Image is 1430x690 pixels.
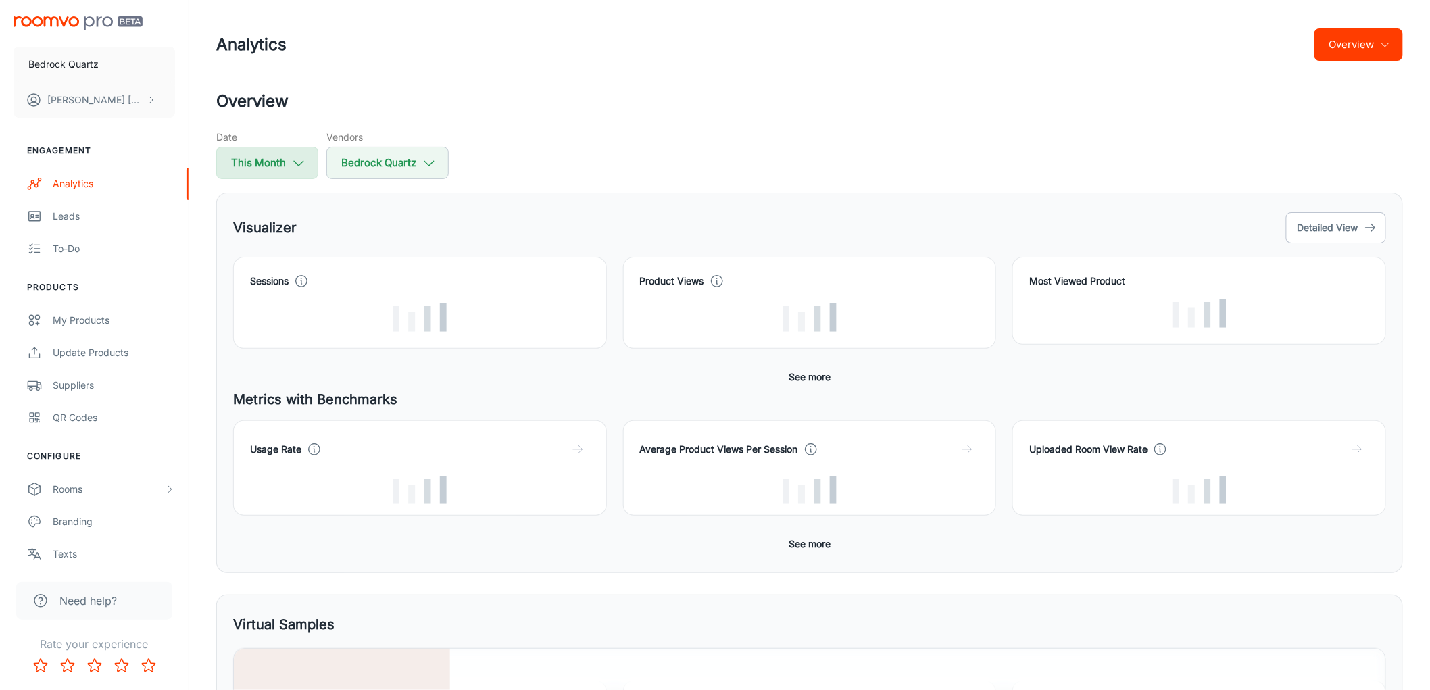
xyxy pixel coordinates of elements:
[53,410,175,425] div: QR Codes
[1029,274,1369,289] h4: Most Viewed Product
[53,176,175,191] div: Analytics
[14,16,143,30] img: Roomvo PRO Beta
[53,482,164,497] div: Rooms
[326,130,449,144] h5: Vendors
[216,32,287,57] h1: Analytics
[27,652,54,679] button: Rate 1 star
[135,652,162,679] button: Rate 5 star
[783,303,837,332] img: Loading
[28,57,99,72] p: Bedrock Quartz
[1029,442,1148,457] h4: Uploaded Room View Rate
[250,274,289,289] h4: Sessions
[14,47,175,82] button: Bedrock Quartz
[81,652,108,679] button: Rate 3 star
[1286,212,1386,243] button: Detailed View
[393,303,447,332] img: Loading
[326,147,449,179] button: Bedrock Quartz
[54,652,81,679] button: Rate 2 star
[59,593,117,609] span: Need help?
[216,130,318,144] h5: Date
[233,218,297,238] h5: Visualizer
[53,547,175,562] div: Texts
[53,209,175,224] div: Leads
[783,365,836,389] button: See more
[1314,28,1403,61] button: Overview
[640,442,798,457] h4: Average Product Views Per Session
[53,345,175,360] div: Update Products
[11,636,178,652] p: Rate your experience
[14,82,175,118] button: [PERSON_NAME] [PERSON_NAME]
[233,614,335,635] h5: Virtual Samples
[216,147,318,179] button: This Month
[250,442,301,457] h4: Usage Rate
[53,241,175,256] div: To-do
[108,652,135,679] button: Rate 4 star
[1173,476,1227,505] img: Loading
[1173,299,1227,328] img: Loading
[783,532,836,556] button: See more
[783,476,837,505] img: Loading
[47,93,143,107] p: [PERSON_NAME] [PERSON_NAME]
[393,476,447,505] img: Loading
[53,378,175,393] div: Suppliers
[53,514,175,529] div: Branding
[233,389,1386,410] h5: Metrics with Benchmarks
[640,274,704,289] h4: Product Views
[53,313,175,328] div: My Products
[216,89,1403,114] h2: Overview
